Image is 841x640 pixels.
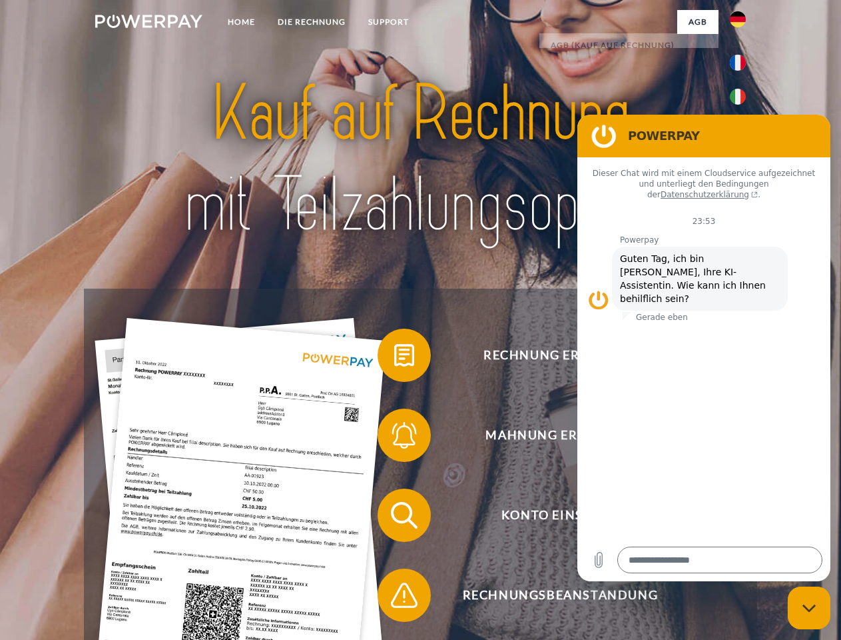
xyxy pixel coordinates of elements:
[357,10,420,34] a: SUPPORT
[216,10,266,34] a: Home
[378,489,724,542] button: Konto einsehen
[730,55,746,71] img: fr
[378,569,724,622] button: Rechnungsbeanstandung
[95,15,202,28] img: logo-powerpay-white.svg
[677,10,718,34] a: agb
[730,11,746,27] img: de
[388,419,421,452] img: qb_bell.svg
[397,409,723,462] span: Mahnung erhalten?
[577,115,830,581] iframe: Messaging-Fenster
[397,489,723,542] span: Konto einsehen
[397,329,723,382] span: Rechnung erhalten?
[266,10,357,34] a: DIE RECHNUNG
[378,329,724,382] button: Rechnung erhalten?
[388,499,421,532] img: qb_search.svg
[788,587,830,629] iframe: Schaltfläche zum Öffnen des Messaging-Fensters; Konversation läuft
[730,89,746,105] img: it
[388,339,421,372] img: qb_bill.svg
[539,33,718,57] a: AGB (Kauf auf Rechnung)
[397,569,723,622] span: Rechnungsbeanstandung
[388,579,421,612] img: qb_warning.svg
[378,409,724,462] button: Mahnung erhalten?
[127,64,714,255] img: title-powerpay_de.svg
